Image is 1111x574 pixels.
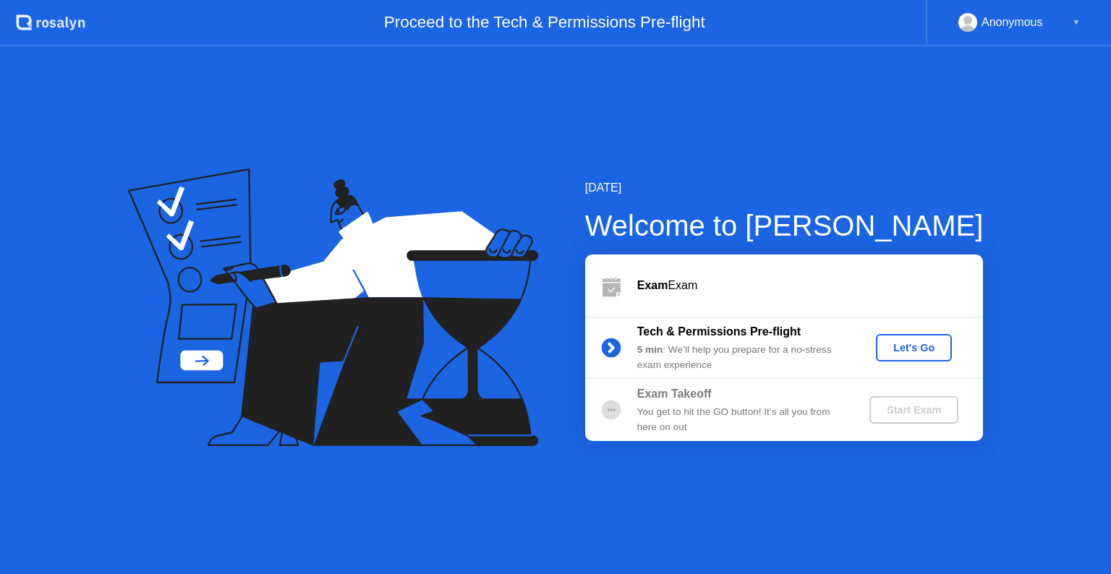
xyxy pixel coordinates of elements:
[875,404,953,416] div: Start Exam
[1073,13,1080,32] div: ▼
[637,343,846,372] div: : We’ll help you prepare for a no-stress exam experience
[869,396,958,424] button: Start Exam
[637,405,846,434] div: You get to hit the GO button! It’s all you from here on out
[585,204,984,247] div: Welcome to [PERSON_NAME]
[882,342,946,354] div: Let's Go
[637,344,663,355] b: 5 min
[637,325,801,338] b: Tech & Permissions Pre-flight
[585,179,984,197] div: [DATE]
[637,277,983,294] div: Exam
[876,334,952,361] button: Let's Go
[637,387,712,400] b: Exam Takeoff
[982,13,1043,32] div: Anonymous
[637,279,668,291] b: Exam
